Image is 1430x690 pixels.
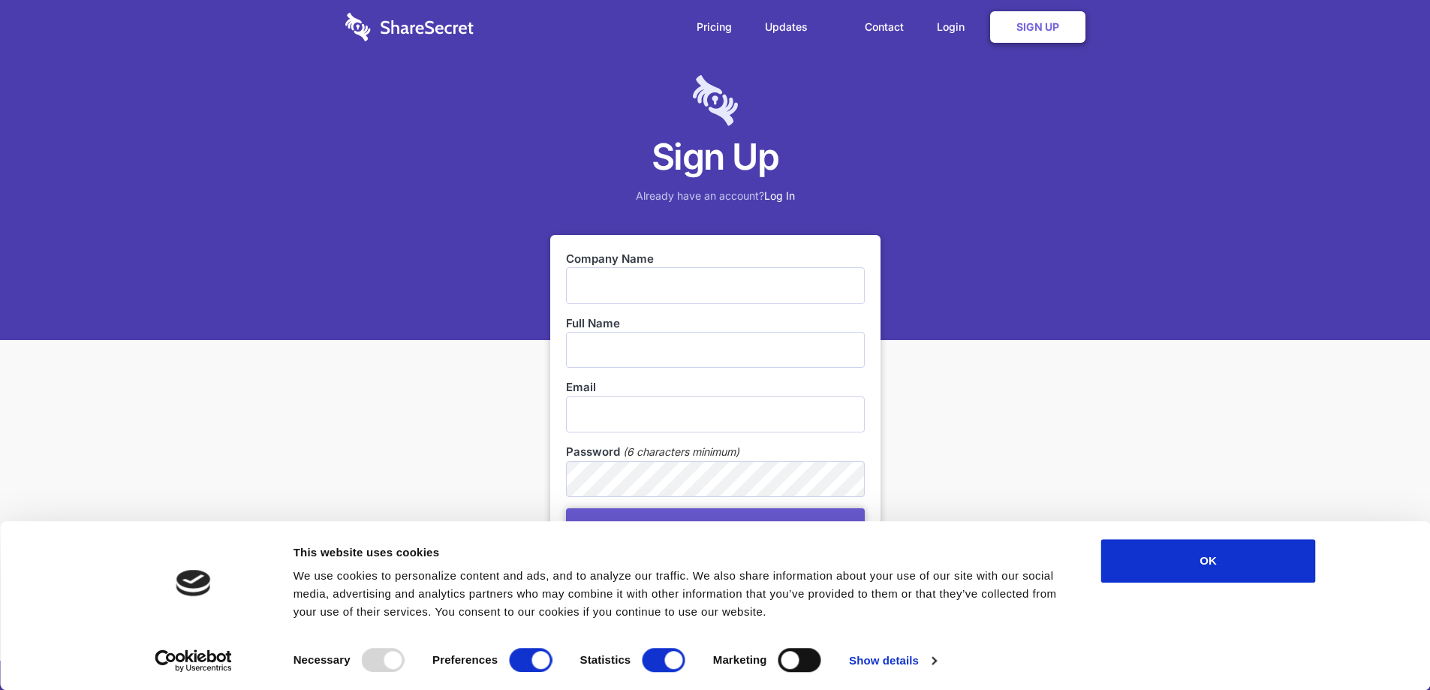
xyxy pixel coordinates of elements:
[345,13,474,41] img: logo-wordmark-white-trans-d4663122ce5f474addd5e946df7df03e33cb6a1c49d2221995e7729f52c070b2.svg
[1101,539,1316,583] button: OK
[693,75,738,126] img: logo-lt-purple-60x68@2x-c671a683ea72a1d466fb5d642181eefbee81c4e10ba9aed56c8e1d7e762e8086.png
[566,315,865,332] label: Full Name
[566,379,865,396] label: Email
[764,189,795,202] a: Log In
[922,4,987,50] a: Login
[566,444,620,460] label: Password
[566,508,865,547] button: Sign Up
[990,11,1085,43] a: Sign Up
[294,544,1067,562] div: This website uses cookies
[294,653,351,666] strong: Necessary
[176,570,211,596] img: logo
[432,653,498,666] strong: Preferences
[713,653,767,666] strong: Marketing
[566,251,865,267] label: Company Name
[623,444,739,460] em: (6 characters minimum)
[580,653,631,666] strong: Statistics
[682,4,747,50] a: Pricing
[850,4,919,50] a: Contact
[294,567,1067,621] div: We use cookies to personalize content and ads, and to analyze our traffic. We also share informat...
[128,649,259,672] a: Usercentrics Cookiebot - opens in a new window
[849,649,936,672] a: Show details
